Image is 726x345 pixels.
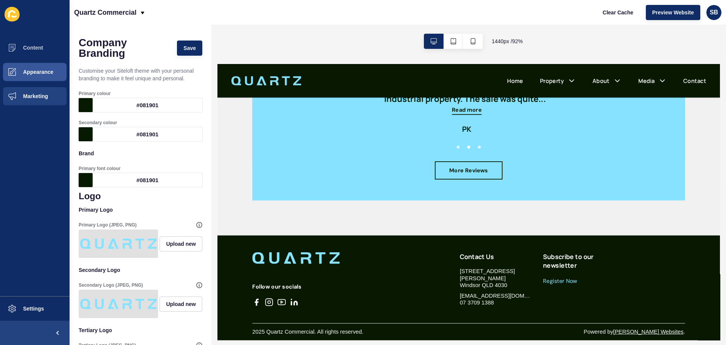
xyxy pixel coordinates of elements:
[96,21,444,43] p: "[PERSON_NAME], thank you for your efforts regarding the sale of our industrial property. The sal...
[38,237,91,246] p: Follow our socials
[79,145,202,162] p: Brand
[262,204,341,214] h5: Contact Us
[652,9,694,16] span: Preview Website
[254,45,286,55] button: Read more
[262,255,341,263] a: 07 3709 1388
[93,173,202,187] div: #081901
[353,204,423,223] h5: Subscribe to our newsletter
[603,9,633,16] span: Clear Cache
[93,98,202,112] div: #081901
[93,127,202,141] div: #081901
[80,231,157,256] img: 7b15923e86fb2d5374bdfdc550418b47.png
[96,66,444,75] p: PK
[38,204,132,217] img: Quartz Commercial Logo
[268,87,276,94] button: 2
[79,201,202,218] p: Primary Logo
[314,14,331,23] a: Home
[79,262,202,278] p: Secondary Logo
[79,322,202,339] p: Tertiary Logo
[262,248,341,255] a: [EMAIL_ADDRESS][DOMAIN_NAME]
[397,287,507,294] p: Powered by .
[79,191,202,201] h1: Logo
[262,221,341,236] p: [STREET_ADDRESS][PERSON_NAME]
[257,87,265,94] button: 1
[79,282,143,288] label: Secondary Logo (JPEG, PNG)
[160,236,202,251] button: Upload new
[80,291,157,317] img: 91924cce03d34e8a0f195bb2f2c49691.png
[79,120,117,126] label: Secondary colour
[38,287,158,294] p: 2025 Quartz Commercial. All rights reserved.
[79,222,137,228] label: Primary Logo (JPEG, PNG)
[166,240,196,248] span: Upload new
[160,297,202,312] button: Upload new
[280,87,287,94] button: 3
[596,5,640,20] button: Clear Cache
[646,5,700,20] button: Preview Website
[456,14,474,23] a: Media
[183,44,196,52] span: Save
[74,3,137,22] p: Quartz Commercial
[15,8,91,29] img: Quartz Commercial Logo
[177,41,202,56] button: Save
[236,106,309,125] a: More Reviews
[429,287,505,293] a: [PERSON_NAME] Websites
[505,14,529,23] a: Contact
[79,165,121,172] label: Primary font colour
[79,91,111,97] label: Primary colour
[79,62,202,87] p: Customise your Siteloft theme with your personal branding to make it feel unique and personal.
[166,300,196,308] span: Upload new
[262,236,341,244] p: Windsor QLD 4030
[492,37,523,45] span: 1440 px / 92 %
[349,14,375,23] a: Property
[353,231,390,239] a: Register Now
[710,9,718,16] span: SB
[79,37,169,59] h1: Company Branding
[406,14,425,23] a: About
